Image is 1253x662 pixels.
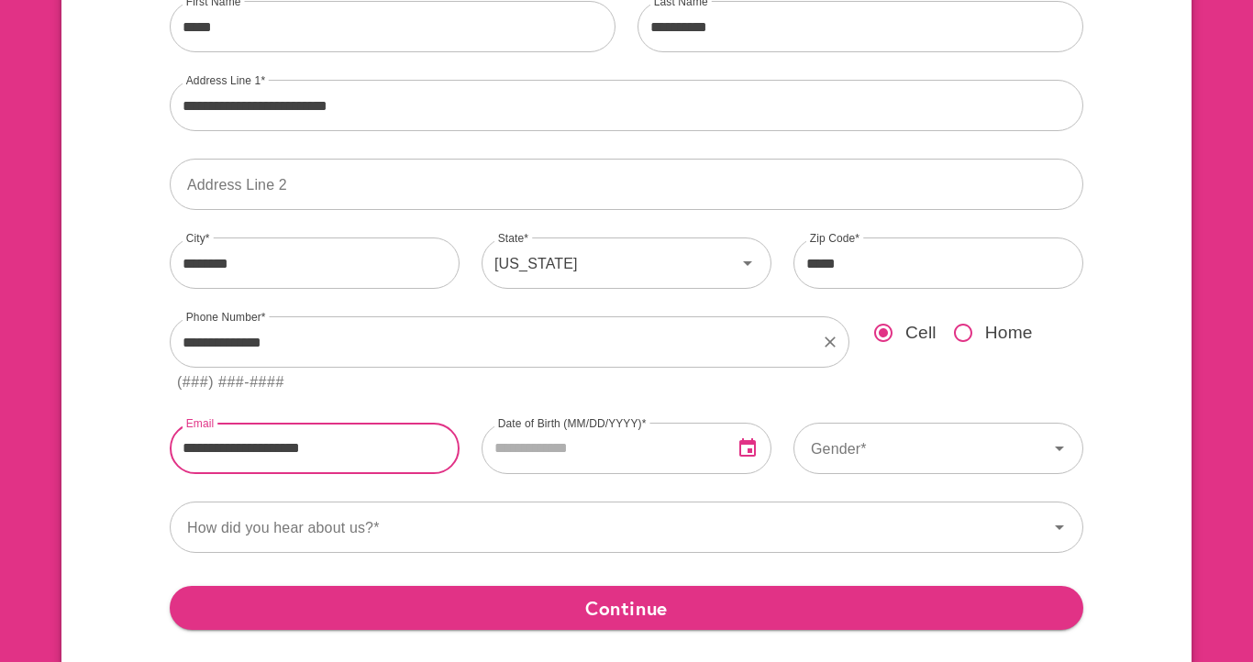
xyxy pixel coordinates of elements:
[1048,516,1070,538] svg: Icon
[482,237,737,289] div: [US_STATE]
[1048,437,1070,459] svg: Icon
[184,591,1069,624] span: Continue
[905,320,937,347] span: Cell
[177,370,284,395] div: (###) ###-####
[737,252,759,274] svg: Icon
[726,426,770,470] button: Open Date Picker
[170,586,1083,630] button: Continue
[985,320,1033,347] span: Home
